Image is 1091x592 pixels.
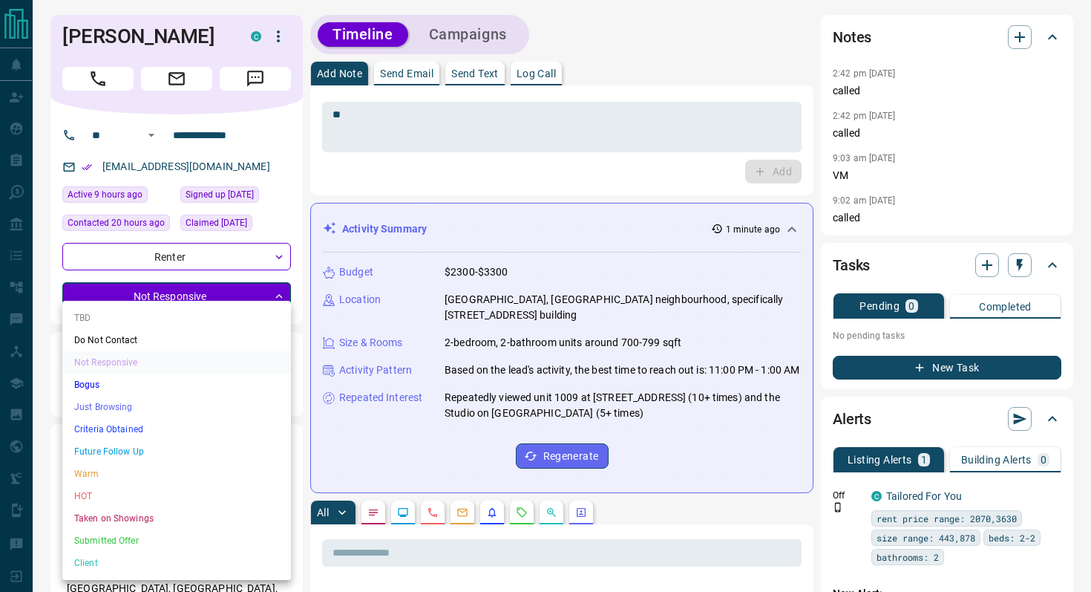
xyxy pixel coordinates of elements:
[62,329,291,351] li: Do Not Contact
[62,463,291,485] li: Warm
[62,440,291,463] li: Future Follow Up
[62,530,291,552] li: Submitted Offer
[62,418,291,440] li: Criteria Obtained
[62,507,291,530] li: Taken on Showings
[62,552,291,574] li: Client
[62,374,291,396] li: Bogus
[62,396,291,418] li: Just Browsing
[62,307,291,329] li: TBD
[62,485,291,507] li: HOT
